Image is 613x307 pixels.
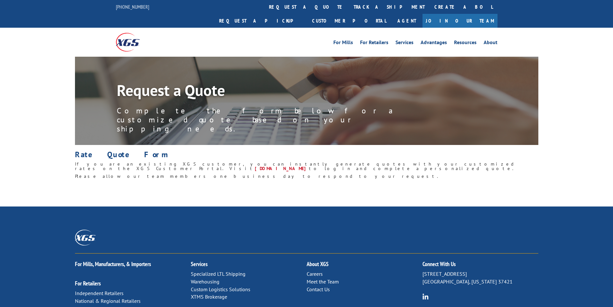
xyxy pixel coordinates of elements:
a: Meet the Team [307,278,339,285]
a: About [484,40,497,47]
a: Agent [391,14,423,28]
a: [DOMAIN_NAME] [255,166,309,171]
a: About XGS [307,260,329,268]
a: National & Regional Retailers [75,298,141,304]
img: group-6 [423,293,429,300]
h1: Request a Quote [117,82,406,101]
h1: Rate Quote Form [75,151,538,162]
a: Resources [454,40,477,47]
img: XGS_Logos_ALL_2024_All_White [75,230,96,245]
a: For Mills, Manufacturers, & Importers [75,260,151,268]
span: If you are an existing XGS customer, you can instantly generate quotes with your customized rates... [75,161,516,171]
h6: Please allow our team members one business day to respond to your request. [75,174,538,182]
a: Advantages [421,40,447,47]
span: to log in and complete a personalized quote. [309,166,515,171]
p: Complete the form below for a customized quote based on your shipping needs. [117,106,406,133]
a: Request a pickup [214,14,307,28]
a: Customer Portal [307,14,391,28]
h2: Connect With Us [423,261,538,270]
a: Join Our Team [423,14,497,28]
a: XTMS Brokerage [191,293,227,300]
a: Services [395,40,413,47]
a: Independent Retailers [75,290,124,296]
a: Specialized LTL Shipping [191,271,246,277]
a: Services [191,260,208,268]
a: Contact Us [307,286,330,293]
a: Warehousing [191,278,219,285]
a: For Retailers [75,280,101,287]
a: For Retailers [360,40,388,47]
p: [STREET_ADDRESS] [GEOGRAPHIC_DATA], [US_STATE] 37421 [423,270,538,286]
a: [PHONE_NUMBER] [116,4,149,10]
a: Custom Logistics Solutions [191,286,250,293]
a: Careers [307,271,323,277]
a: For Mills [333,40,353,47]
